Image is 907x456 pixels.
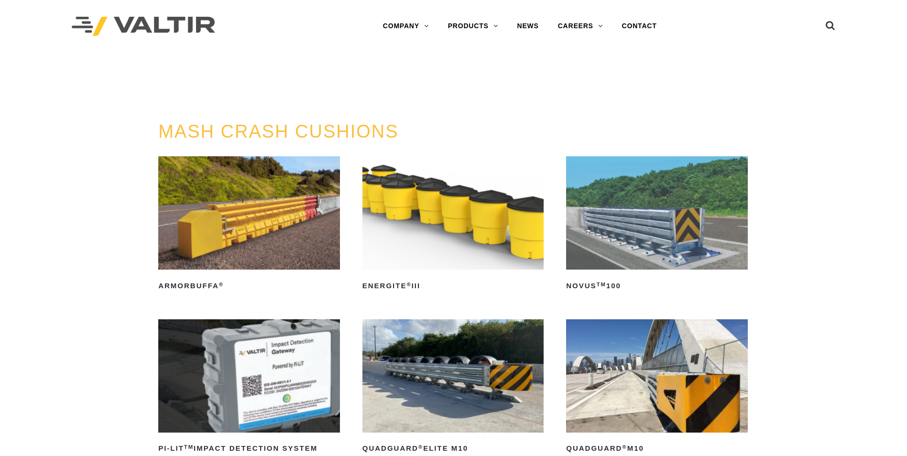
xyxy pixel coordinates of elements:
h2: ArmorBuffa [158,278,340,293]
sup: TM [597,282,606,287]
a: CONTACT [612,17,667,36]
a: ENERGITE®III [362,156,544,293]
sup: ® [622,444,627,450]
a: ArmorBuffa® [158,156,340,293]
sup: ® [219,282,224,287]
a: NEWS [508,17,548,36]
sup: ® [406,282,411,287]
h2: NOVUS 100 [566,278,748,293]
a: PRODUCTS [438,17,508,36]
sup: ® [418,444,423,450]
a: CAREERS [548,17,612,36]
a: COMPANY [373,17,438,36]
a: NOVUSTM100 [566,156,748,293]
h2: ENERGITE III [362,278,544,293]
sup: TM [184,444,194,450]
a: MASH CRASH CUSHIONS [158,121,399,141]
img: Valtir [72,17,215,36]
